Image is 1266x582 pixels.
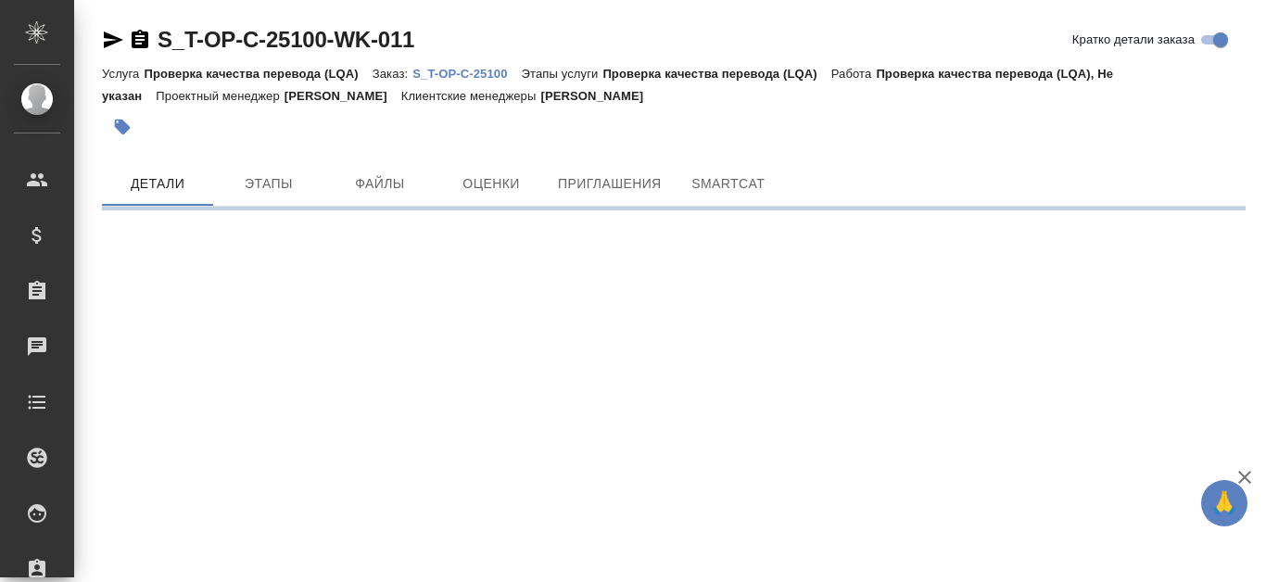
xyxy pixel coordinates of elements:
[1072,31,1195,49] span: Кратко детали заказа
[285,89,401,103] p: [PERSON_NAME]
[602,67,830,81] p: Проверка качества перевода (LQA)
[684,172,773,196] span: SmartCat
[158,27,414,52] a: S_T-OP-C-25100-WK-011
[102,67,144,81] p: Услуга
[144,67,372,81] p: Проверка качества перевода (LQA)
[373,67,412,81] p: Заказ:
[1209,484,1240,523] span: 🙏
[447,172,536,196] span: Оценки
[1201,480,1247,526] button: 🙏
[401,89,541,103] p: Клиентские менеджеры
[412,65,521,81] a: S_T-OP-C-25100
[224,172,313,196] span: Этапы
[522,67,603,81] p: Этапы услуги
[412,67,521,81] p: S_T-OP-C-25100
[335,172,424,196] span: Файлы
[102,107,143,147] button: Добавить тэг
[129,29,151,51] button: Скопировать ссылку
[156,89,284,103] p: Проектный менеджер
[540,89,657,103] p: [PERSON_NAME]
[558,172,662,196] span: Приглашения
[102,29,124,51] button: Скопировать ссылку для ЯМессенджера
[831,67,877,81] p: Работа
[113,172,202,196] span: Детали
